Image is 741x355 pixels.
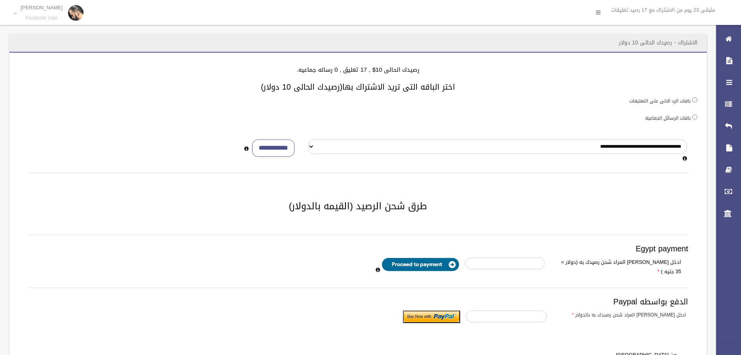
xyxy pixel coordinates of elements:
h3: اختر الباقه التى تريد الاشتراك بها(رصيدك الحالى 10 دولار) [19,83,697,91]
h3: Egypt payment [28,244,688,253]
header: الاشتراك - رصيدك الحالى 10 دولار [610,35,707,50]
p: [PERSON_NAME] [21,5,63,11]
h4: رصيدك الحالى 10$ , 17 تعليق , 0 رساله جماعيه. [19,67,697,73]
label: ادخل [PERSON_NAME] المراد شحن رصيدك به (دولار = 35 جنيه ) [550,258,687,276]
small: Facebook User [21,15,63,21]
label: باقات الرسائل الجماعيه [645,114,691,122]
input: Submit [403,311,460,323]
label: ادخل [PERSON_NAME] المراد شحن رصيدك به بالدولار [553,311,692,319]
h3: الدفع بواسطه Paypal [28,297,688,306]
h2: طرق شحن الرصيد (القيمه بالدولار) [19,201,697,211]
label: باقات الرد الالى على التعليقات [629,97,691,105]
